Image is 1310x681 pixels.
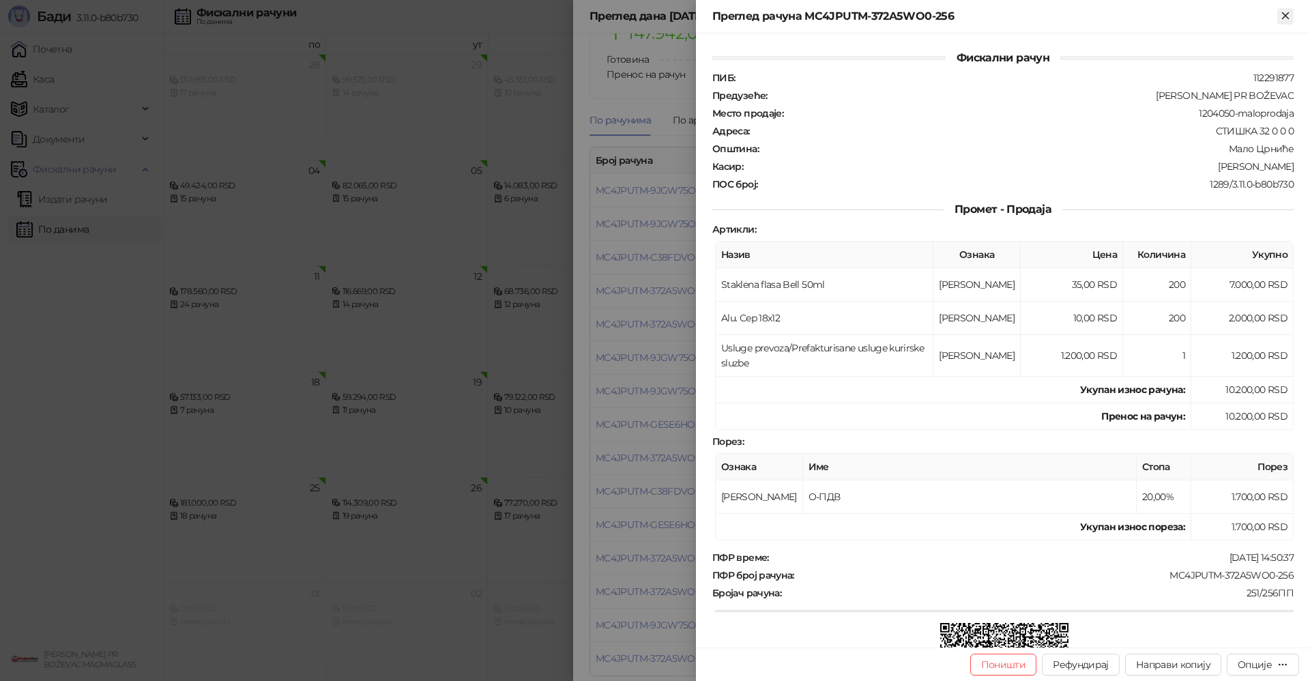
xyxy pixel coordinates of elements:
[712,551,769,564] strong: ПФР време :
[946,51,1060,64] span: Фискални рачун
[712,223,756,235] strong: Артикли :
[1191,480,1294,514] td: 1.700,00 RSD
[1021,335,1123,377] td: 1.200,00 RSD
[783,587,1295,599] div: 251/256ПП
[803,480,1137,514] td: О-ПДВ
[712,160,743,173] strong: Касир :
[1021,268,1123,302] td: 35,00 RSD
[716,268,933,302] td: Staklena flasa Bell 50ml
[712,89,768,102] strong: Предузеће :
[1191,242,1294,268] th: Укупно
[716,454,803,480] th: Ознака
[944,203,1062,216] span: Промет - Продаја
[716,302,933,335] td: Alu. Cep 18x12
[1191,302,1294,335] td: 2.000,00 RSD
[759,178,1295,190] div: 1289/3.11.0-b80b730
[770,551,1295,564] div: [DATE] 14:50:37
[1101,410,1185,422] strong: Пренос на рачун :
[1080,521,1185,533] strong: Укупан износ пореза:
[933,242,1021,268] th: Ознака
[760,143,1295,155] div: Мало Црниће
[1191,377,1294,403] td: 10.200,00 RSD
[1136,658,1210,671] span: Направи копију
[1080,383,1185,396] strong: Укупан износ рачуна :
[712,569,794,581] strong: ПФР број рачуна :
[769,89,1295,102] div: [PERSON_NAME] PR BOŽEVAC
[933,302,1021,335] td: [PERSON_NAME]
[970,654,1037,676] button: Поништи
[1238,658,1272,671] div: Опције
[1137,454,1191,480] th: Стопа
[803,454,1137,480] th: Име
[1123,335,1191,377] td: 1
[712,143,759,155] strong: Општина :
[712,587,781,599] strong: Бројач рачуна :
[1123,242,1191,268] th: Количина
[1125,654,1221,676] button: Направи копију
[1137,480,1191,514] td: 20,00%
[712,107,783,119] strong: Место продаје :
[716,335,933,377] td: Usluge prevoza/Prefakturisane usluge kurirske sluzbe
[933,268,1021,302] td: [PERSON_NAME]
[716,242,933,268] th: Назив
[1123,268,1191,302] td: 200
[1191,335,1294,377] td: 1.200,00 RSD
[716,480,803,514] td: [PERSON_NAME]
[1021,302,1123,335] td: 10,00 RSD
[785,107,1295,119] div: 1204050-maloprodaja
[736,72,1295,84] div: 112291877
[744,160,1295,173] div: [PERSON_NAME]
[933,335,1021,377] td: [PERSON_NAME]
[712,178,757,190] strong: ПОС број :
[1042,654,1120,676] button: Рефундирај
[1227,654,1299,676] button: Опције
[712,8,1277,25] div: Преглед рачуна MC4JPUTM-372A5WO0-256
[712,435,744,448] strong: Порез :
[796,569,1295,581] div: MC4JPUTM-372A5WO0-256
[1191,514,1294,540] td: 1.700,00 RSD
[1191,403,1294,430] td: 10.200,00 RSD
[712,72,735,84] strong: ПИБ :
[712,125,750,137] strong: Адреса :
[1021,242,1123,268] th: Цена
[1123,302,1191,335] td: 200
[1277,8,1294,25] button: Close
[1191,268,1294,302] td: 7.000,00 RSD
[1191,454,1294,480] th: Порез
[751,125,1295,137] div: СТИШКА 32 0 0 0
